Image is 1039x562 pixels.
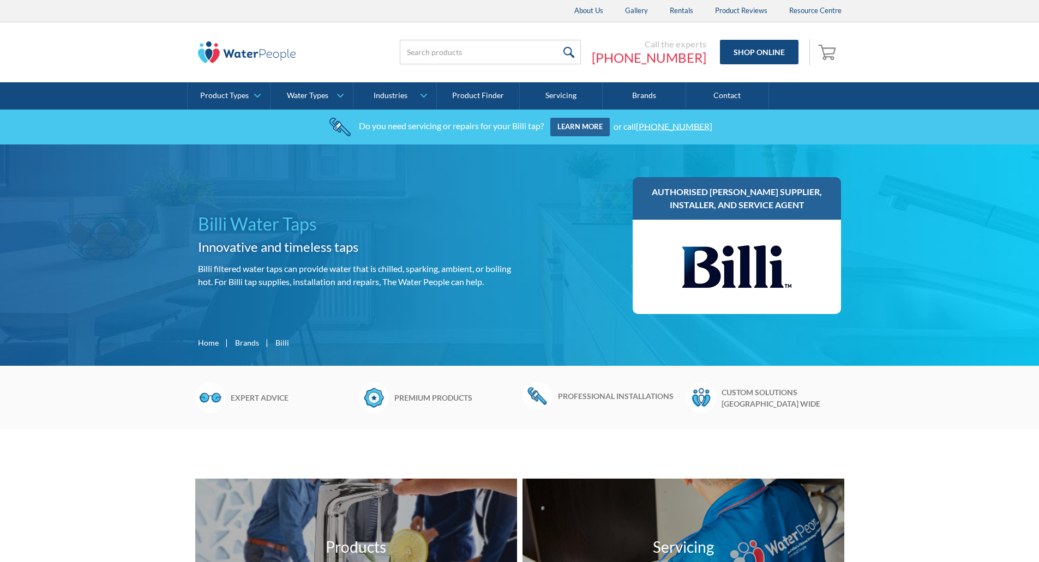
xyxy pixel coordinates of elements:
[195,382,225,413] img: Glasses
[198,262,515,288] p: Billi filtered water taps can provide water that is chilled, sparking, ambient, or boiling hot. F...
[198,237,515,257] h2: Innovative and timeless taps
[374,91,407,100] div: Industries
[686,382,716,413] img: Waterpeople Symbol
[353,82,436,110] a: Industries
[400,40,581,64] input: Search products
[636,120,712,131] a: [PHONE_NUMBER]
[265,336,270,349] div: |
[200,91,249,100] div: Product Types
[359,120,544,131] div: Do you need servicing or repairs for your Billi tap?
[722,386,844,409] h6: Custom solutions [GEOGRAPHIC_DATA] wide
[326,535,386,558] h3: Products
[275,337,289,348] div: Billi
[550,118,610,136] a: Learn more
[437,82,520,110] a: Product Finder
[614,120,712,131] div: or call
[653,535,714,558] h3: Servicing
[188,82,270,110] a: Product Types
[224,336,230,349] div: |
[815,39,842,65] a: Open empty cart
[644,185,831,211] h3: Authorised [PERSON_NAME] supplier, installer, and service agent
[235,337,259,348] a: Brands
[686,82,769,110] a: Contact
[287,91,328,100] div: Water Types
[198,211,515,237] h1: Billi Water Taps
[558,390,681,402] h6: Professional installations
[198,41,296,63] img: The Water People
[394,392,517,403] h6: Premium products
[198,337,219,348] a: Home
[592,39,706,50] div: Call the experts
[522,382,552,409] img: Wrench
[271,82,353,110] a: Water Types
[231,392,353,403] h6: Expert advice
[682,231,791,303] img: Billi
[720,40,798,64] a: Shop Online
[592,50,706,66] a: [PHONE_NUMBER]
[359,382,389,413] img: Badge
[520,82,603,110] a: Servicing
[603,82,686,110] a: Brands
[818,43,839,61] img: shopping cart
